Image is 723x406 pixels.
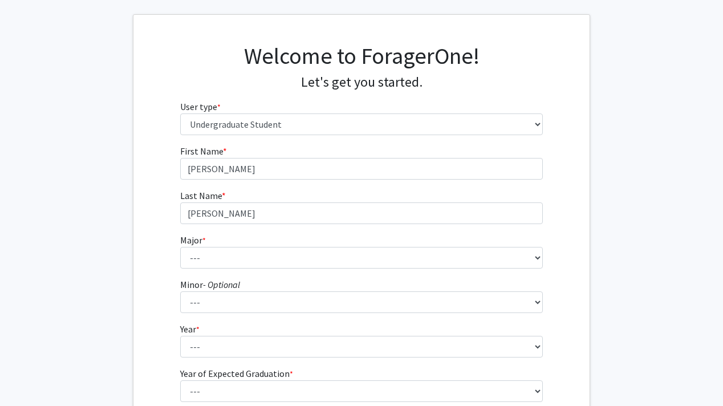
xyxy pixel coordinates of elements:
[180,367,293,380] label: Year of Expected Graduation
[180,278,240,291] label: Minor
[180,42,543,70] h1: Welcome to ForagerOne!
[180,190,222,201] span: Last Name
[203,279,240,290] i: - Optional
[9,355,48,397] iframe: Chat
[180,145,223,157] span: First Name
[180,322,200,336] label: Year
[180,74,543,91] h4: Let's get you started.
[180,233,206,247] label: Major
[180,100,221,113] label: User type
